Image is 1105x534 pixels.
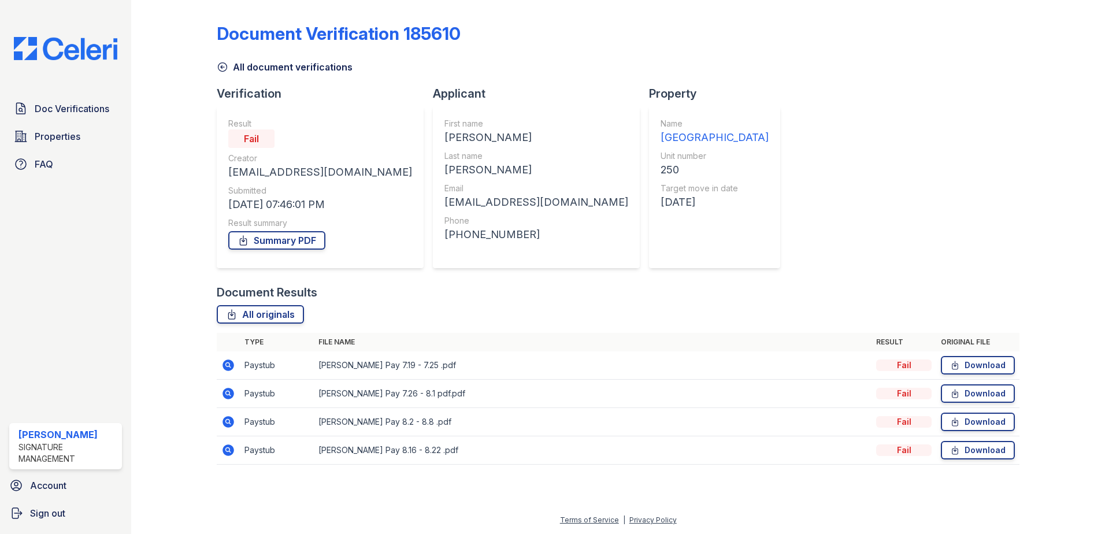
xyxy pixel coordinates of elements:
[314,333,872,351] th: File name
[228,164,412,180] div: [EMAIL_ADDRESS][DOMAIN_NAME]
[444,150,628,162] div: Last name
[240,380,314,408] td: Paystub
[240,351,314,380] td: Paystub
[228,118,412,129] div: Result
[649,86,789,102] div: Property
[941,356,1015,374] a: Download
[240,333,314,351] th: Type
[9,153,122,176] a: FAQ
[240,408,314,436] td: Paystub
[35,157,53,171] span: FAQ
[941,413,1015,431] a: Download
[228,217,412,229] div: Result summary
[661,118,769,129] div: Name
[444,129,628,146] div: [PERSON_NAME]
[314,380,872,408] td: [PERSON_NAME] Pay 7.26 - 8.1 pdf.pdf
[433,86,649,102] div: Applicant
[228,185,412,196] div: Submitted
[30,506,65,520] span: Sign out
[629,516,677,524] a: Privacy Policy
[941,441,1015,459] a: Download
[9,97,122,120] a: Doc Verifications
[228,153,412,164] div: Creator
[217,23,461,44] div: Document Verification 185610
[228,129,275,148] div: Fail
[661,118,769,146] a: Name [GEOGRAPHIC_DATA]
[228,196,412,213] div: [DATE] 07:46:01 PM
[876,359,932,371] div: Fail
[30,479,66,492] span: Account
[444,162,628,178] div: [PERSON_NAME]
[35,129,80,143] span: Properties
[228,231,325,250] a: Summary PDF
[314,408,872,436] td: [PERSON_NAME] Pay 8.2 - 8.8 .pdf
[661,194,769,210] div: [DATE]
[18,442,117,465] div: Signature Management
[217,86,433,102] div: Verification
[5,37,127,60] img: CE_Logo_Blue-a8612792a0a2168367f1c8372b55b34899dd931a85d93a1a3d3e32e68fde9ad4.png
[444,227,628,243] div: [PHONE_NUMBER]
[876,444,932,456] div: Fail
[9,125,122,148] a: Properties
[936,333,1019,351] th: Original file
[444,194,628,210] div: [EMAIL_ADDRESS][DOMAIN_NAME]
[217,305,304,324] a: All originals
[240,436,314,465] td: Paystub
[217,284,317,301] div: Document Results
[18,428,117,442] div: [PERSON_NAME]
[560,516,619,524] a: Terms of Service
[444,118,628,129] div: First name
[314,351,872,380] td: [PERSON_NAME] Pay 7.19 - 7.25 .pdf
[5,502,127,525] a: Sign out
[314,436,872,465] td: [PERSON_NAME] Pay 8.16 - 8.22 .pdf
[661,150,769,162] div: Unit number
[872,333,936,351] th: Result
[5,474,127,497] a: Account
[217,60,353,74] a: All document verifications
[941,384,1015,403] a: Download
[661,129,769,146] div: [GEOGRAPHIC_DATA]
[444,215,628,227] div: Phone
[35,102,109,116] span: Doc Verifications
[623,516,625,524] div: |
[876,416,932,428] div: Fail
[661,162,769,178] div: 250
[876,388,932,399] div: Fail
[661,183,769,194] div: Target move in date
[444,183,628,194] div: Email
